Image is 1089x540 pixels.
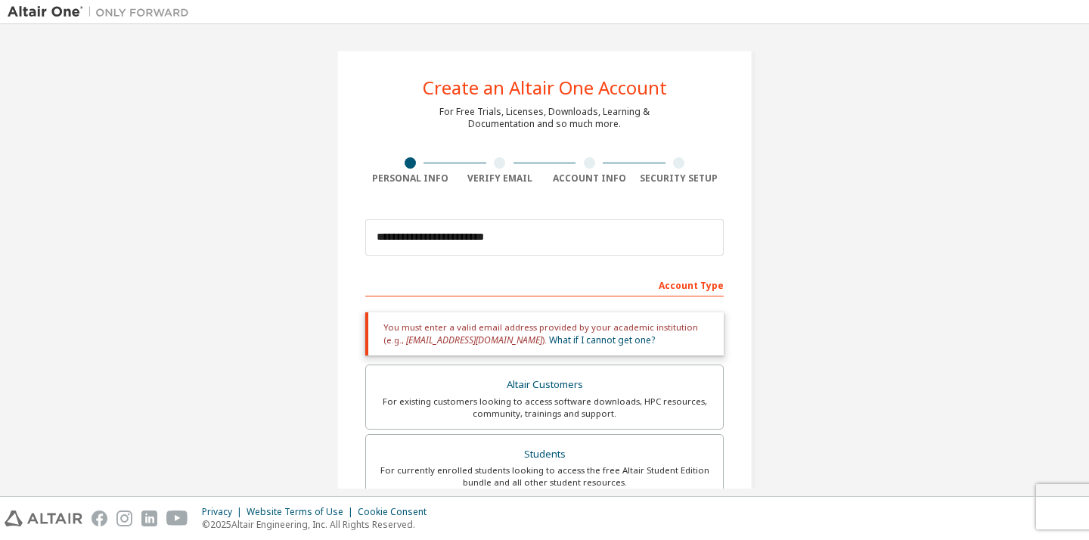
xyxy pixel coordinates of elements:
img: Altair One [8,5,197,20]
img: instagram.svg [116,511,132,526]
div: Account Type [365,272,724,296]
div: Security Setup [634,172,724,185]
div: For existing customers looking to access software downloads, HPC resources, community, trainings ... [375,396,714,420]
div: Website Terms of Use [247,506,358,518]
img: altair_logo.svg [5,511,82,526]
span: [EMAIL_ADDRESS][DOMAIN_NAME] [406,334,542,346]
p: © 2025 Altair Engineering, Inc. All Rights Reserved. [202,518,436,531]
div: For Free Trials, Licenses, Downloads, Learning & Documentation and so much more. [439,106,650,130]
div: Create an Altair One Account [423,79,667,97]
div: Privacy [202,506,247,518]
a: What if I cannot get one? [549,334,655,346]
img: facebook.svg [92,511,107,526]
div: Altair Customers [375,374,714,396]
div: Students [375,444,714,465]
div: You must enter a valid email address provided by your academic institution (e.g., ). [365,312,724,355]
div: For currently enrolled students looking to access the free Altair Student Edition bundle and all ... [375,464,714,489]
div: Cookie Consent [358,506,436,518]
img: linkedin.svg [141,511,157,526]
div: Verify Email [455,172,545,185]
div: Personal Info [365,172,455,185]
img: youtube.svg [166,511,188,526]
div: Account Info [544,172,634,185]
